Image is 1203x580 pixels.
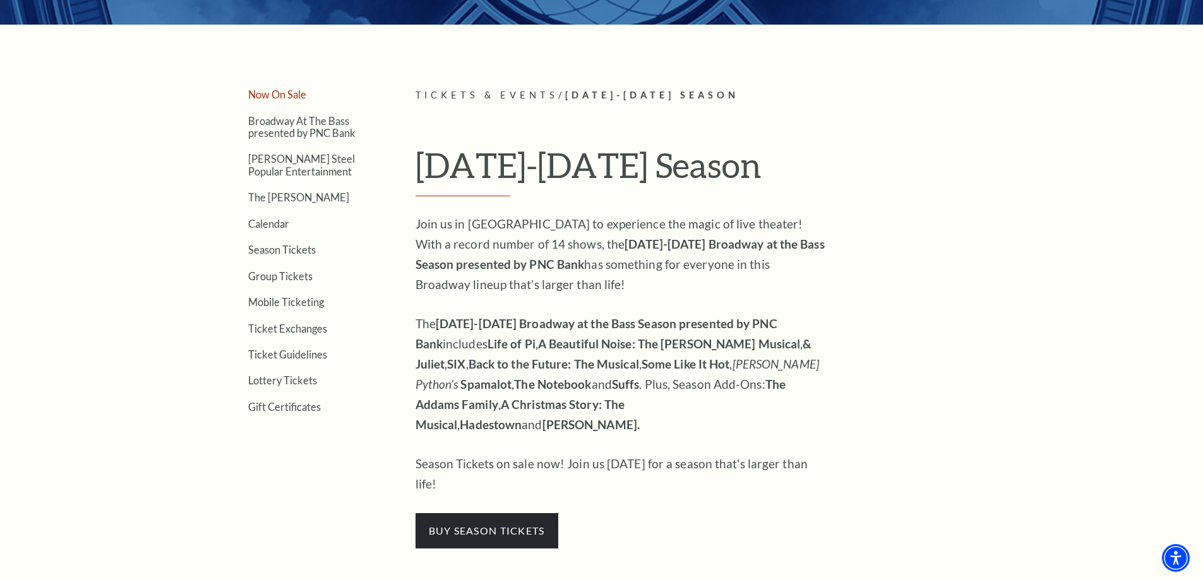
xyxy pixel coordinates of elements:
strong: Spamalot [460,377,512,391]
a: [PERSON_NAME] Steel Popular Entertainment [248,153,355,177]
em: [PERSON_NAME] Python’s [416,357,819,391]
h1: [DATE]-[DATE] Season [416,145,993,196]
strong: [PERSON_NAME]. [542,417,640,432]
strong: [DATE]-[DATE] Broadway at the Bass Season presented by PNC Bank [416,237,825,271]
p: Join us in [GEOGRAPHIC_DATA] to experience the magic of live theater! With a record number of 14 ... [416,214,826,295]
div: Accessibility Menu [1162,544,1190,572]
a: Season Tickets [248,244,316,256]
p: / [416,88,993,104]
span: [DATE]-[DATE] Season [565,90,739,100]
a: Now On Sale [248,88,306,100]
strong: Some Like It Hot [642,357,730,371]
strong: [DATE]-[DATE] Broadway at the Bass Season presented by PNC Bank [416,316,777,351]
p: The includes , , , , , , , and . Plus, Season Add-Ons: , , and [416,314,826,435]
strong: & Juliet [416,336,812,371]
strong: A Christmas Story: The Musical [416,397,625,432]
strong: A Beautiful Noise: The [PERSON_NAME] Musical [538,336,800,351]
strong: Hadestown [460,417,522,432]
a: Ticket Exchanges [248,323,327,334]
a: Mobile Ticketing [248,296,324,308]
strong: Life of Pi [488,336,536,351]
strong: Back to the Future: The Musical [469,357,639,371]
strong: SIX [447,357,465,371]
strong: The Notebook [514,377,591,391]
a: Calendar [248,218,289,230]
strong: Suffs [612,377,640,391]
p: Season Tickets on sale now! Join us [DATE] for a season that's larger than life! [416,454,826,494]
a: buy season tickets [416,523,558,537]
strong: The Addams Family [416,377,786,411]
span: Tickets & Events [416,90,559,100]
a: Lottery Tickets [248,374,317,386]
a: Ticket Guidelines [248,348,327,360]
a: Group Tickets [248,270,313,282]
a: The [PERSON_NAME] [248,191,349,203]
a: Gift Certificates [248,401,321,413]
a: Broadway At The Bass presented by PNC Bank [248,115,356,139]
span: buy season tickets [416,513,558,548]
